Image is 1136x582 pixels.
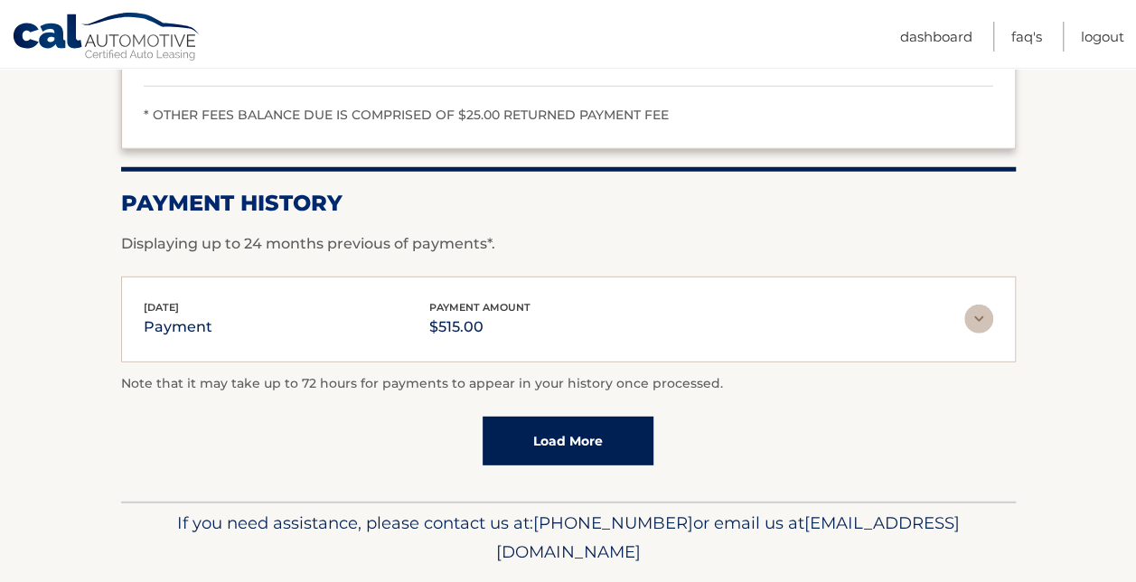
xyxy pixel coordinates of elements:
[964,305,993,333] img: accordion-rest.svg
[121,190,1016,217] h2: Payment History
[483,417,653,465] a: Load More
[144,105,993,127] div: * OTHER FEES BALANCE DUE IS COMPRISED OF $25.00 RETURNED PAYMENT FEE
[12,12,202,64] a: Cal Automotive
[496,512,960,562] span: [EMAIL_ADDRESS][DOMAIN_NAME]
[133,509,1004,567] p: If you need assistance, please contact us at: or email us at
[429,301,530,314] span: payment amount
[1081,22,1124,52] a: Logout
[900,22,972,52] a: Dashboard
[121,373,1016,395] p: Note that it may take up to 72 hours for payments to appear in your history once processed.
[144,301,179,314] span: [DATE]
[144,314,212,340] p: payment
[533,512,693,533] span: [PHONE_NUMBER]
[1011,22,1042,52] a: FAQ's
[121,233,1016,255] p: Displaying up to 24 months previous of payments*.
[429,314,530,340] p: $515.00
